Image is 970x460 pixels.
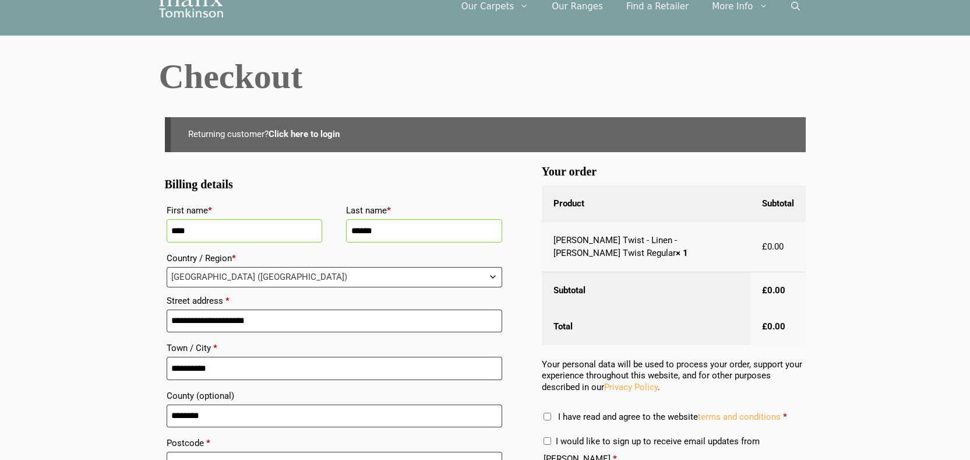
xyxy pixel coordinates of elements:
[558,412,781,422] span: I have read and agree to the website
[750,185,806,222] th: Subtotal
[783,412,787,422] abbr: required
[542,272,750,309] th: Subtotal
[698,412,781,422] a: terms and conditions
[542,185,750,222] th: Product
[346,202,502,219] label: Last name
[762,241,767,252] span: £
[167,434,502,452] label: Postcode
[762,285,785,296] bdi: 0.00
[165,182,504,187] h3: Billing details
[762,321,767,332] span: £
[762,321,785,332] bdi: 0.00
[762,241,784,252] bdi: 0.00
[542,170,806,174] h3: Your order
[167,267,502,287] span: Country / Region
[167,387,502,405] label: County
[165,117,806,152] div: Returning customer?
[269,129,340,139] a: Click here to login
[167,250,502,267] label: Country / Region
[167,268,502,287] span: United Kingdom (UK)
[676,248,688,258] strong: × 1
[167,339,502,357] label: Town / City
[167,202,323,219] label: First name
[196,391,234,401] span: (optional)
[542,222,750,272] td: [PERSON_NAME] Twist - Linen - [PERSON_NAME] Twist Regular
[762,285,767,296] span: £
[167,292,502,310] label: Street address
[544,413,551,420] input: I have read and agree to the websiteterms and conditions *
[542,308,750,345] th: Total
[542,359,806,394] p: Your personal data will be used to process your order, support your experience throughout this we...
[604,382,658,392] a: Privacy Policy
[159,59,812,94] h1: Checkout
[544,437,551,445] input: I would like to sign up to receive email updates from [PERSON_NAME].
